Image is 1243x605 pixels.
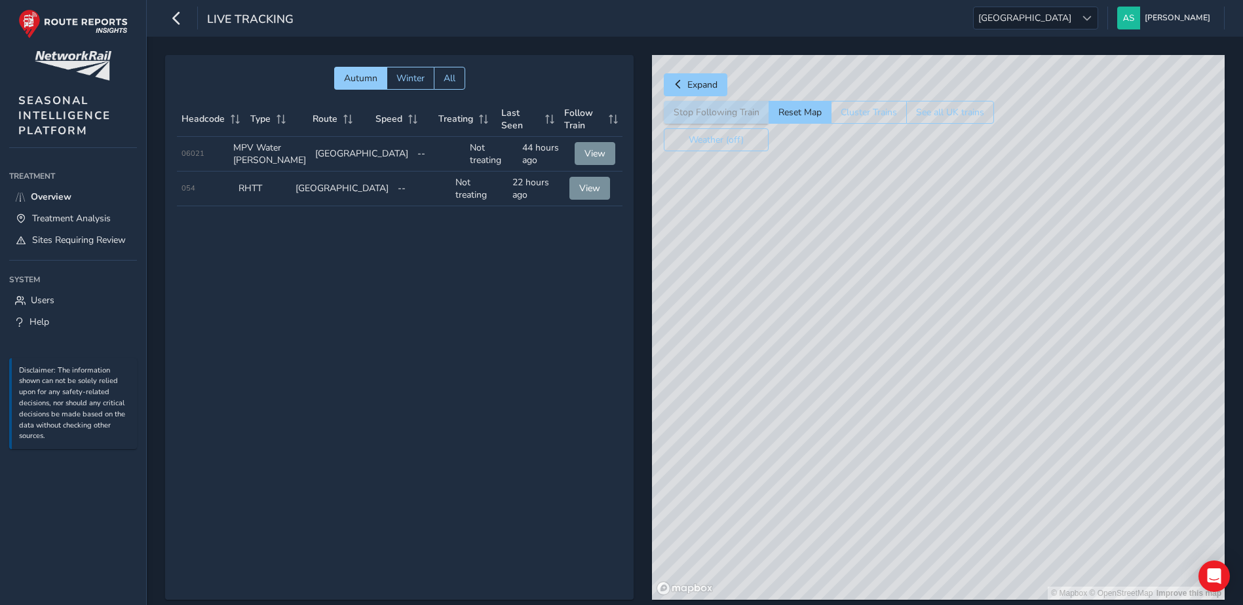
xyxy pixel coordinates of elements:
span: Overview [31,191,71,203]
span: All [444,72,455,84]
td: RHTT [234,172,291,206]
td: -- [393,172,450,206]
a: Help [9,311,137,333]
span: Treating [438,113,473,125]
a: Sites Requiring Review [9,229,137,251]
span: Type [250,113,271,125]
span: Headcode [182,113,225,125]
div: Treatment [9,166,137,186]
a: Overview [9,186,137,208]
span: Autumn [344,72,377,84]
span: Expand [687,79,717,91]
span: Treatment Analysis [32,212,111,225]
img: diamond-layout [1117,7,1140,29]
span: 06021 [182,149,204,158]
td: -- [413,137,465,172]
span: Help [29,316,49,328]
span: Last Seen [501,107,540,132]
td: 44 hours ago [518,137,570,172]
button: All [434,67,465,90]
img: customer logo [35,51,111,81]
div: System [9,270,137,289]
span: Follow Train [564,107,604,132]
button: Expand [664,73,727,96]
td: 22 hours ago [508,172,565,206]
a: Treatment Analysis [9,208,137,229]
div: Open Intercom Messenger [1198,560,1230,592]
button: Winter [387,67,434,90]
td: MPV Water [PERSON_NAME] [229,137,311,172]
button: Cluster Trains [831,101,906,124]
p: Disclaimer: The information shown can not be solely relied upon for any safety-related decisions,... [19,365,130,443]
span: View [579,182,600,194]
span: Speed [375,113,402,125]
a: Users [9,289,137,311]
td: [GEOGRAPHIC_DATA] [291,172,393,206]
button: Weather (off) [664,128,769,151]
td: Not treating [451,172,508,206]
button: View [575,142,615,165]
button: Reset Map [769,101,831,124]
td: Not treating [465,137,518,172]
span: 054 [182,183,195,193]
span: Sites Requiring Review [32,234,126,246]
button: Autumn [334,67,387,90]
img: rr logo [18,9,128,39]
span: Winter [396,72,425,84]
span: Users [31,294,54,306]
span: View [584,147,605,160]
span: Route [313,113,337,125]
td: [GEOGRAPHIC_DATA] [311,137,413,172]
button: View [569,177,610,200]
button: [PERSON_NAME] [1117,7,1215,29]
span: [GEOGRAPHIC_DATA] [974,7,1076,29]
span: Live Tracking [207,11,294,29]
span: [PERSON_NAME] [1145,7,1210,29]
span: SEASONAL INTELLIGENCE PLATFORM [18,93,111,138]
button: See all UK trains [906,101,994,124]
